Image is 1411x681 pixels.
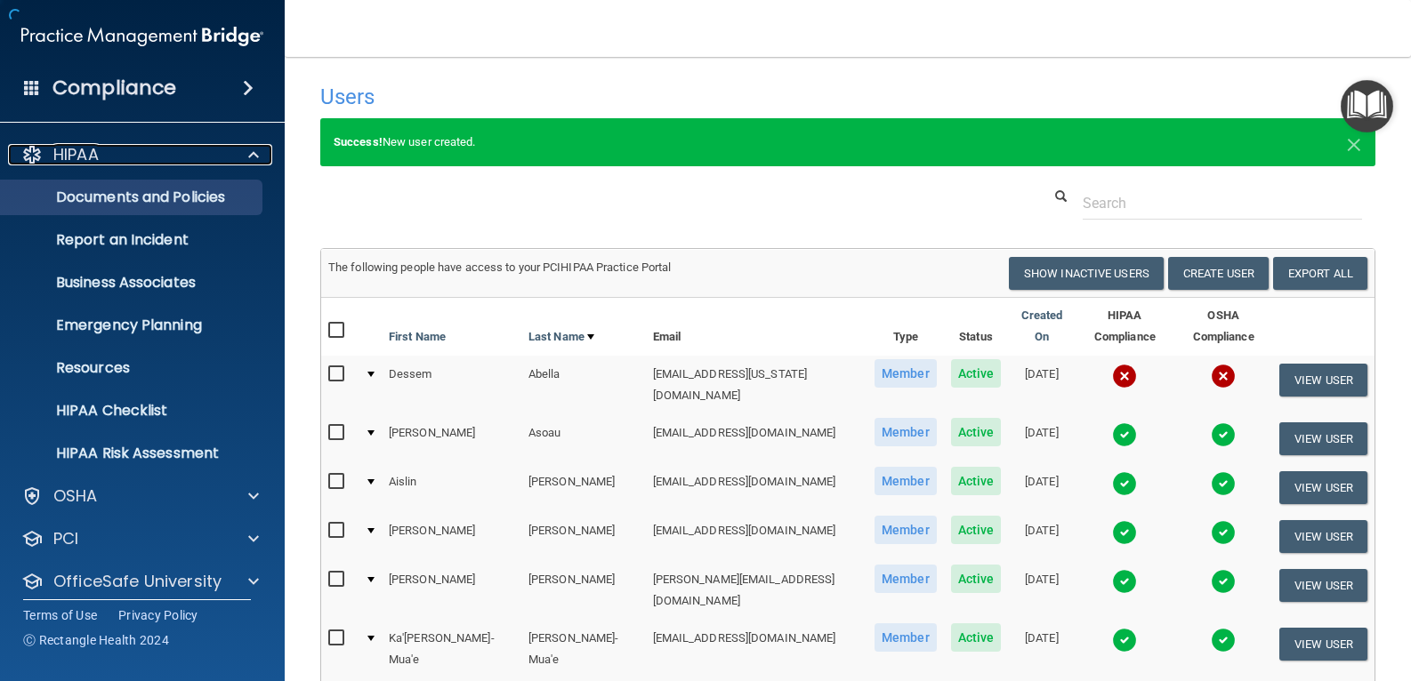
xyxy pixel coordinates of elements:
[53,528,78,549] p: PCI
[951,359,1002,388] span: Active
[944,298,1009,356] th: Status
[12,359,254,377] p: Resources
[1083,187,1362,220] input: Search
[1341,80,1393,132] button: Open Resource Center
[867,298,944,356] th: Type
[1273,257,1367,290] a: Export All
[646,463,868,512] td: [EMAIL_ADDRESS][DOMAIN_NAME]
[646,414,868,463] td: [EMAIL_ADDRESS][DOMAIN_NAME]
[320,118,1375,166] div: New user created.
[1174,298,1272,356] th: OSHA Compliance
[1211,471,1236,496] img: tick.e7d51cea.svg
[646,298,868,356] th: Email
[52,76,176,100] h4: Compliance
[23,606,97,624] a: Terms of Use
[951,623,1002,652] span: Active
[21,144,259,165] a: HIPAA
[1008,414,1075,463] td: [DATE]
[646,620,868,678] td: [EMAIL_ADDRESS][DOMAIN_NAME]
[328,260,672,274] span: The following people have access to your PCIHIPAA Practice Portal
[646,512,868,561] td: [EMAIL_ADDRESS][DOMAIN_NAME]
[521,463,646,512] td: [PERSON_NAME]
[12,316,254,334] p: Emergency Planning
[53,485,98,507] p: OSHA
[334,135,383,148] strong: Success!
[320,85,924,108] h4: Users
[1211,520,1236,545] img: tick.e7d51cea.svg
[951,565,1002,593] span: Active
[1279,364,1367,397] button: View User
[118,606,198,624] a: Privacy Policy
[1279,628,1367,661] button: View User
[12,402,254,420] p: HIPAA Checklist
[382,561,521,620] td: [PERSON_NAME]
[382,463,521,512] td: Aislin
[1346,132,1362,153] button: Close
[1211,364,1236,389] img: cross.ca9f0e7f.svg
[875,623,937,652] span: Member
[521,561,646,620] td: [PERSON_NAME]
[1008,620,1075,678] td: [DATE]
[1112,471,1137,496] img: tick.e7d51cea.svg
[875,565,937,593] span: Member
[646,356,868,414] td: [EMAIL_ADDRESS][US_STATE][DOMAIN_NAME]
[53,571,222,592] p: OfficeSafe University
[382,620,521,678] td: Ka'[PERSON_NAME]-Mua'e
[1112,422,1137,447] img: tick.e7d51cea.svg
[12,274,254,292] p: Business Associates
[1008,512,1075,561] td: [DATE]
[1009,257,1164,290] button: Show Inactive Users
[21,485,259,507] a: OSHA
[875,418,937,446] span: Member
[1168,257,1269,290] button: Create User
[521,414,646,463] td: Asoau
[21,19,263,54] img: PMB logo
[1346,124,1362,160] span: ×
[53,144,99,165] p: HIPAA
[646,561,868,620] td: [PERSON_NAME][EMAIL_ADDRESS][DOMAIN_NAME]
[521,512,646,561] td: [PERSON_NAME]
[389,326,446,348] a: First Name
[951,516,1002,544] span: Active
[528,326,594,348] a: Last Name
[1008,356,1075,414] td: [DATE]
[1112,364,1137,389] img: cross.ca9f0e7f.svg
[23,631,169,649] span: Ⓒ Rectangle Health 2024
[875,467,937,495] span: Member
[12,445,254,462] p: HIPAA Risk Assessment
[1075,298,1174,356] th: HIPAA Compliance
[1211,422,1236,447] img: tick.e7d51cea.svg
[1211,569,1236,594] img: tick.e7d51cea.svg
[1008,463,1075,512] td: [DATE]
[1211,628,1236,653] img: tick.e7d51cea.svg
[21,571,259,592] a: OfficeSafe University
[1279,569,1367,602] button: View User
[1008,561,1075,620] td: [DATE]
[521,356,646,414] td: Abella
[382,512,521,561] td: [PERSON_NAME]
[12,231,254,249] p: Report an Incident
[1112,569,1137,594] img: tick.e7d51cea.svg
[875,516,937,544] span: Member
[521,620,646,678] td: [PERSON_NAME]-Mua'e
[382,414,521,463] td: [PERSON_NAME]
[951,467,1002,495] span: Active
[875,359,937,388] span: Member
[1112,520,1137,545] img: tick.e7d51cea.svg
[1112,628,1137,653] img: tick.e7d51cea.svg
[1279,471,1367,504] button: View User
[21,528,259,549] a: PCI
[1279,422,1367,455] button: View User
[12,188,254,206] p: Documents and Policies
[951,418,1002,446] span: Active
[1279,520,1367,553] button: View User
[382,356,521,414] td: Dessem
[1015,305,1068,348] a: Created On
